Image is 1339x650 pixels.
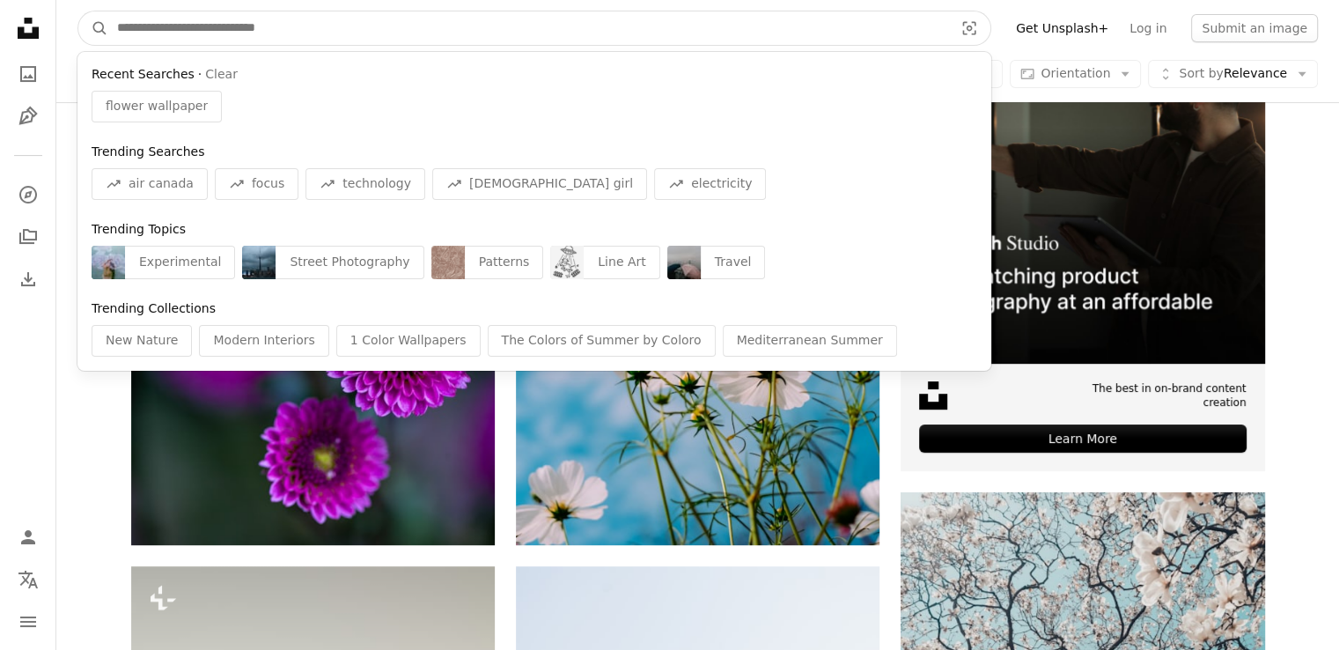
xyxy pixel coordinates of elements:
[1046,381,1246,411] span: The best in on-brand content creation
[701,246,766,279] div: Travel
[1179,65,1287,83] span: Relevance
[11,604,46,639] button: Menu
[584,246,659,279] div: Line Art
[919,381,947,410] img: file-1631678316303-ed18b8b5cb9cimage
[723,325,897,357] div: Mediterranean Summer
[1119,14,1177,42] a: Log in
[78,11,108,45] button: Search Unsplash
[77,11,991,46] form: Find visuals sitewide
[550,246,584,279] img: premium_vector-1752709911696-27a744dc32d9
[11,56,46,92] a: Photos
[488,325,716,357] div: The Colors of Summer by Coloro
[667,246,701,279] img: premium_photo-1756177506526-26fb2a726f4a
[199,325,328,357] div: Modern Interiors
[1148,60,1318,88] button: Sort byRelevance
[11,562,46,597] button: Language
[1041,66,1110,80] span: Orientation
[92,246,125,279] img: premium_photo-1755890950394-d560a489a3c6
[469,175,633,193] span: [DEMOGRAPHIC_DATA] girl
[125,246,235,279] div: Experimental
[11,11,46,49] a: Home — Unsplash
[205,66,238,84] button: Clear
[11,262,46,297] a: Download History
[342,175,411,193] span: technology
[1010,60,1141,88] button: Orientation
[92,144,204,159] span: Trending Searches
[92,66,977,84] div: ·
[1179,66,1223,80] span: Sort by
[92,301,216,315] span: Trending Collections
[106,98,208,115] span: flower wallpaper
[11,520,46,555] a: Log in / Sign up
[1005,14,1119,42] a: Get Unsplash+
[919,425,1246,453] div: Learn More
[92,66,195,84] span: Recent Searches
[11,177,46,212] a: Explore
[92,222,186,236] span: Trending Topics
[431,246,465,279] img: premium_vector-1736967617027-c9f55396949f
[948,11,990,45] button: Visual search
[691,175,752,193] span: electricity
[129,175,194,193] span: air canada
[465,246,544,279] div: Patterns
[92,325,192,357] div: New Nature
[252,175,284,193] span: focus
[1191,14,1318,42] button: Submit an image
[11,219,46,255] a: Collections
[11,99,46,134] a: Illustrations
[242,246,276,279] img: photo-1756135154174-add625f8721a
[276,246,423,279] div: Street Photography
[336,325,481,357] div: 1 Color Wallpapers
